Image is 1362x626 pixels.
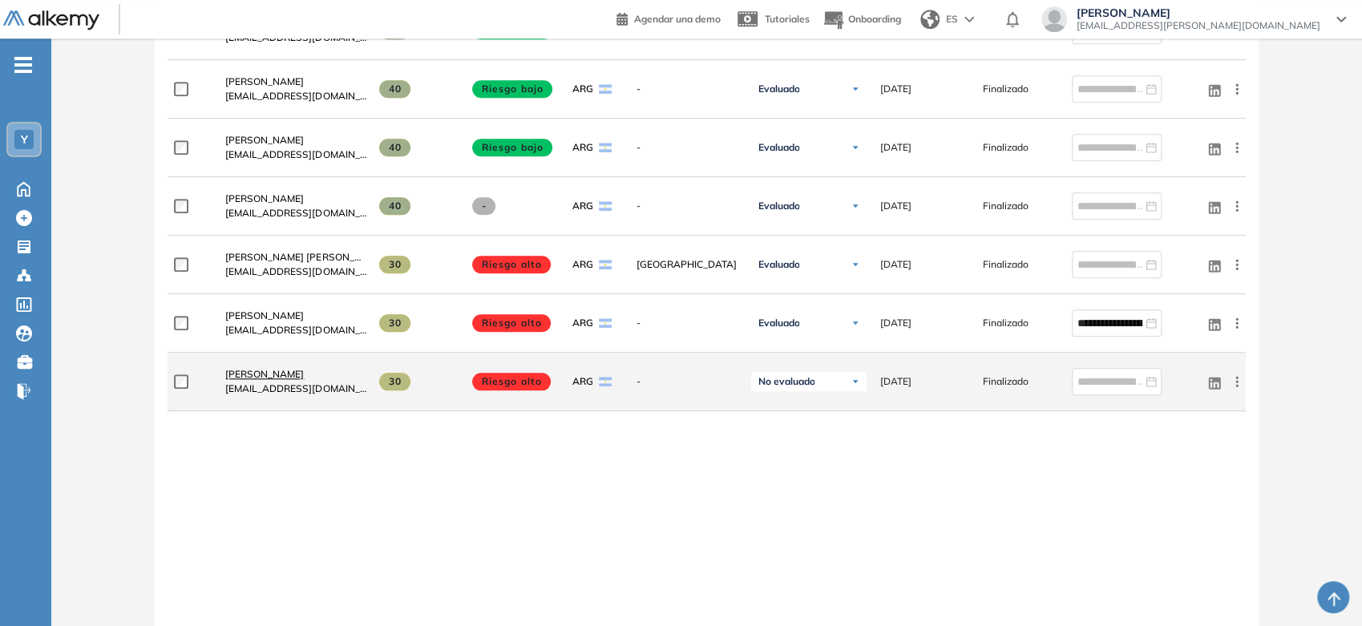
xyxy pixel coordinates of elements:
[599,201,612,211] img: ARG
[225,133,366,147] a: [PERSON_NAME]
[225,265,366,279] span: [EMAIL_ADDRESS][DOMAIN_NAME]
[599,377,612,386] img: ARG
[599,143,612,152] img: ARG
[758,141,799,154] span: Evaluado
[572,140,592,155] span: ARG
[572,257,592,272] span: ARG
[982,140,1028,155] span: Finalizado
[879,140,911,155] span: [DATE]
[379,197,410,215] span: 40
[379,256,410,273] span: 30
[225,367,366,382] a: [PERSON_NAME]
[636,140,738,155] span: -
[225,323,366,337] span: [EMAIL_ADDRESS][DOMAIN_NAME]
[599,260,612,269] img: ARG
[472,373,551,390] span: Riesgo alto
[1282,549,1362,626] iframe: Chat Widget
[572,199,592,213] span: ARG
[636,257,738,272] span: [GEOGRAPHIC_DATA]
[982,199,1028,213] span: Finalizado
[758,83,799,95] span: Evaluado
[822,2,901,37] button: Onboarding
[636,199,738,213] span: -
[851,377,860,386] img: Ícono de flecha
[3,10,99,30] img: Logo
[379,373,410,390] span: 30
[599,318,612,328] img: ARG
[946,12,958,26] span: ES
[225,192,366,206] a: [PERSON_NAME]
[572,374,592,389] span: ARG
[851,260,860,269] img: Ícono de flecha
[225,382,366,396] span: [EMAIL_ADDRESS][DOMAIN_NAME]
[14,63,32,67] i: -
[765,13,810,25] span: Tutoriales
[636,374,738,389] span: -
[225,75,304,87] span: [PERSON_NAME]
[1077,19,1320,32] span: [EMAIL_ADDRESS][PERSON_NAME][DOMAIN_NAME]
[634,13,721,25] span: Agendar una demo
[472,139,552,156] span: Riesgo bajo
[636,316,738,330] span: -
[1282,549,1362,626] div: Widget de chat
[225,309,366,323] a: [PERSON_NAME]
[982,257,1028,272] span: Finalizado
[472,314,551,332] span: Riesgo alto
[225,250,366,265] a: [PERSON_NAME] [PERSON_NAME]
[851,201,860,211] img: Ícono de flecha
[599,84,612,94] img: ARG
[758,375,814,388] span: No evaluado
[982,316,1028,330] span: Finalizado
[851,318,860,328] img: Ícono de flecha
[379,314,410,332] span: 30
[472,256,551,273] span: Riesgo alto
[879,199,911,213] span: [DATE]
[572,316,592,330] span: ARG
[225,192,304,204] span: [PERSON_NAME]
[225,147,366,162] span: [EMAIL_ADDRESS][DOMAIN_NAME]
[225,368,304,380] span: [PERSON_NAME]
[572,82,592,96] span: ARG
[225,75,366,89] a: [PERSON_NAME]
[472,80,552,98] span: Riesgo bajo
[225,309,304,321] span: [PERSON_NAME]
[636,82,738,96] span: -
[225,206,366,220] span: [EMAIL_ADDRESS][DOMAIN_NAME]
[379,139,410,156] span: 40
[879,82,911,96] span: [DATE]
[616,8,721,27] a: Agendar una demo
[920,10,940,29] img: world
[879,374,911,389] span: [DATE]
[379,80,410,98] span: 40
[758,317,799,329] span: Evaluado
[879,257,911,272] span: [DATE]
[472,197,495,215] span: -
[225,134,304,146] span: [PERSON_NAME]
[1077,6,1320,19] span: [PERSON_NAME]
[225,251,385,263] span: [PERSON_NAME] [PERSON_NAME]
[758,200,799,212] span: Evaluado
[982,82,1028,96] span: Finalizado
[851,84,860,94] img: Ícono de flecha
[851,143,860,152] img: Ícono de flecha
[758,258,799,271] span: Evaluado
[982,374,1028,389] span: Finalizado
[964,16,974,22] img: arrow
[21,133,28,146] span: Y
[879,316,911,330] span: [DATE]
[225,89,366,103] span: [EMAIL_ADDRESS][DOMAIN_NAME]
[848,13,901,25] span: Onboarding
